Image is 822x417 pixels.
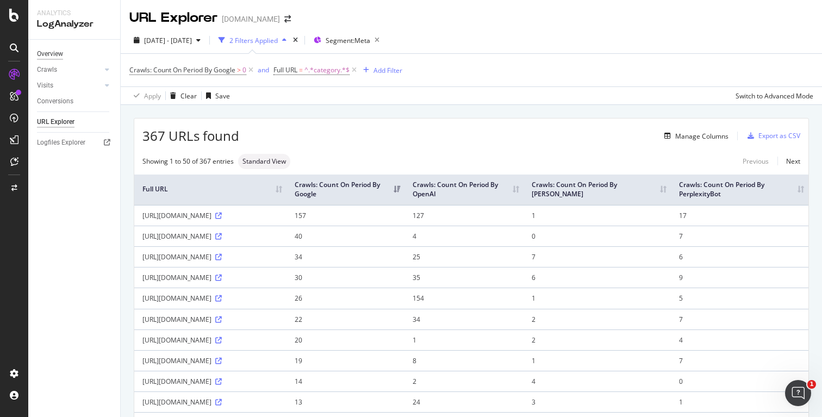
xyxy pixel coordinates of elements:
td: 1 [524,205,671,226]
span: 0 [242,63,246,78]
div: neutral label [238,154,290,169]
td: 0 [671,371,808,391]
span: [DATE] - [DATE] [144,36,192,45]
iframe: Intercom live chat [785,380,811,406]
th: Crawls: Count On Period By PerplexityBot: activate to sort column ascending [671,175,808,205]
div: [URL][DOMAIN_NAME] [142,397,278,407]
td: 24 [404,391,524,412]
td: 1 [524,350,671,371]
span: 367 URLs found [142,127,239,145]
td: 1 [524,288,671,308]
span: ^.*category.*$ [304,63,350,78]
td: 3 [524,391,671,412]
td: 4 [671,329,808,350]
span: > [237,65,241,74]
div: [URL][DOMAIN_NAME] [142,315,278,324]
button: Clear [166,87,197,104]
div: Save [215,91,230,101]
td: 30 [287,267,404,288]
a: Logfiles Explorer [37,137,113,148]
td: 6 [671,246,808,267]
div: LogAnalyzer [37,18,111,30]
a: Next [777,153,800,169]
button: Save [202,87,230,104]
td: 154 [404,288,524,308]
td: 2 [524,329,671,350]
div: [URL][DOMAIN_NAME] [142,211,278,220]
td: 2 [524,309,671,329]
td: 157 [287,205,404,226]
td: 4 [404,226,524,246]
th: Crawls: Count On Period By Google: activate to sort column ascending [287,175,404,205]
div: Clear [180,91,197,101]
div: [URL][DOMAIN_NAME] [142,252,278,262]
td: 25 [404,246,524,267]
div: [URL][DOMAIN_NAME] [142,356,278,365]
div: URL Explorer [129,9,217,27]
div: Switch to Advanced Mode [736,91,813,101]
td: 34 [287,246,404,267]
button: Segment:Meta [309,32,384,49]
div: Logfiles Explorer [37,137,85,148]
button: Export as CSV [743,127,800,145]
td: 5 [671,288,808,308]
div: arrow-right-arrow-left [284,15,291,23]
button: Switch to Advanced Mode [731,87,813,104]
span: 1 [807,380,816,389]
td: 7 [671,350,808,371]
button: Apply [129,87,161,104]
td: 34 [404,309,524,329]
div: [URL][DOMAIN_NAME] [142,232,278,241]
td: 9 [671,267,808,288]
td: 6 [524,267,671,288]
div: Visits [37,80,53,91]
button: Add Filter [359,64,402,77]
div: Showing 1 to 50 of 367 entries [142,157,234,166]
div: Manage Columns [675,132,728,141]
div: Export as CSV [758,131,800,140]
th: Crawls: Count On Period By ClaudeBot: activate to sort column ascending [524,175,671,205]
td: 40 [287,226,404,246]
div: [URL][DOMAIN_NAME] [142,335,278,345]
div: Crawls [37,64,57,76]
td: 2 [404,371,524,391]
td: 7 [671,309,808,329]
div: 2 Filters Applied [229,36,278,45]
div: Conversions [37,96,73,107]
td: 22 [287,309,404,329]
td: 19 [287,350,404,371]
a: Visits [37,80,102,91]
div: URL Explorer [37,116,74,128]
td: 17 [671,205,808,226]
span: = [299,65,303,74]
div: [URL][DOMAIN_NAME] [142,273,278,282]
div: Analytics [37,9,111,18]
td: 7 [671,226,808,246]
div: Overview [37,48,63,60]
div: Apply [144,91,161,101]
button: 2 Filters Applied [214,32,291,49]
div: times [291,35,300,46]
td: 1 [671,391,808,412]
span: Standard View [242,158,286,165]
a: Crawls [37,64,102,76]
a: Overview [37,48,113,60]
div: Add Filter [373,66,402,75]
span: Full URL [273,65,297,74]
td: 7 [524,246,671,267]
td: 13 [287,391,404,412]
div: [URL][DOMAIN_NAME] [142,377,278,386]
td: 4 [524,371,671,391]
td: 0 [524,226,671,246]
td: 14 [287,371,404,391]
td: 20 [287,329,404,350]
th: Full URL: activate to sort column ascending [134,175,287,205]
button: [DATE] - [DATE] [129,32,205,49]
span: Crawls: Count On Period By Google [129,65,235,74]
td: 127 [404,205,524,226]
td: 35 [404,267,524,288]
td: 1 [404,329,524,350]
a: Conversions [37,96,113,107]
a: URL Explorer [37,116,113,128]
td: 26 [287,288,404,308]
